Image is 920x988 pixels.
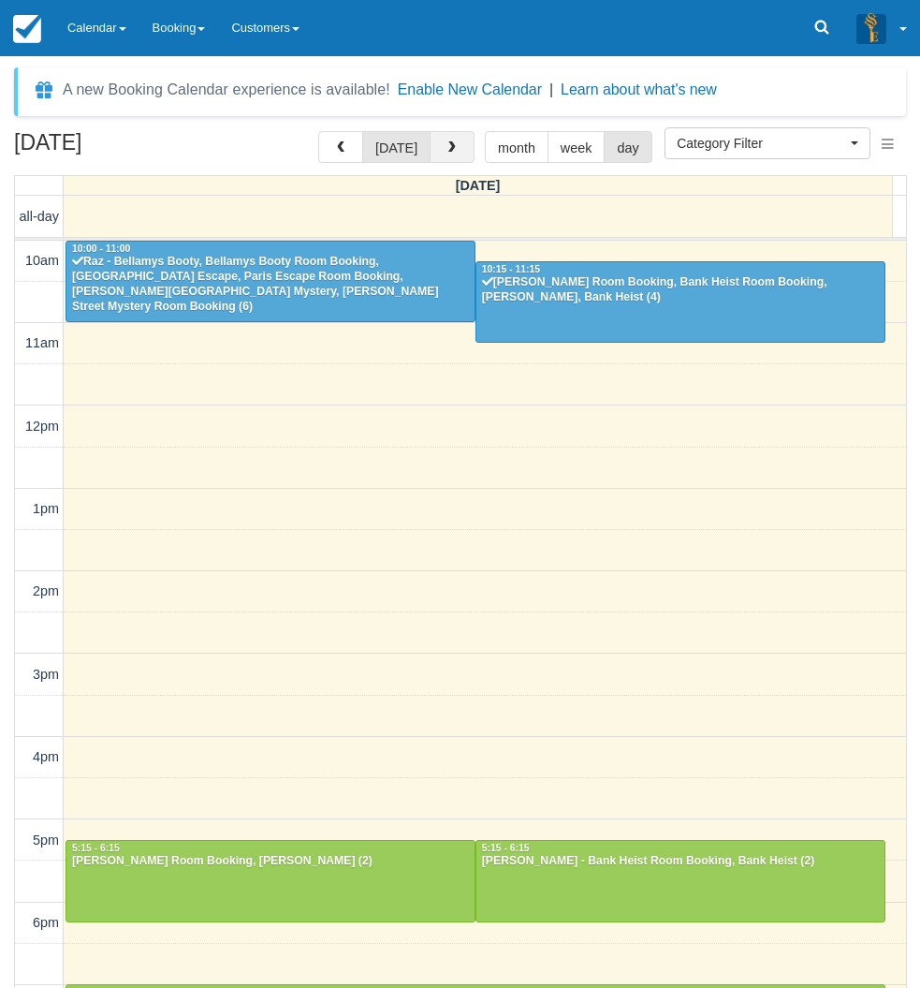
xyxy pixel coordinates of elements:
span: 12pm [25,419,59,434]
span: 1pm [33,501,59,516]
span: 5pm [33,833,59,848]
span: 10am [25,253,59,268]
img: checkfront-main-nav-mini-logo.png [13,15,41,43]
button: week [548,131,606,163]
button: Category Filter [664,127,870,159]
span: Category Filter [677,134,846,153]
div: [PERSON_NAME] Room Booking, [PERSON_NAME] (2) [71,854,470,869]
span: [DATE] [456,178,501,193]
a: 5:15 - 6:15[PERSON_NAME] Room Booking, [PERSON_NAME] (2) [66,840,475,922]
div: [PERSON_NAME] - Bank Heist Room Booking, Bank Heist (2) [481,854,880,869]
img: A3 [856,13,886,43]
button: month [485,131,548,163]
span: 5:15 - 6:15 [482,843,530,853]
span: 10:00 - 11:00 [72,243,130,254]
span: all-day [20,209,59,224]
div: [PERSON_NAME] Room Booking, Bank Heist Room Booking, [PERSON_NAME], Bank Heist (4) [481,275,880,305]
span: 4pm [33,749,59,764]
h2: [DATE] [14,131,251,166]
a: 5:15 - 6:15[PERSON_NAME] - Bank Heist Room Booking, Bank Heist (2) [475,840,885,922]
span: 10:15 - 11:15 [482,264,540,274]
button: day [604,131,651,163]
span: 3pm [33,667,59,682]
span: 6pm [33,915,59,930]
span: | [549,81,553,97]
div: Raz - Bellamys Booty, Bellamys Booty Room Booking, [GEOGRAPHIC_DATA] Escape, Paris Escape Room Bo... [71,255,470,315]
span: 11am [25,335,59,350]
button: Enable New Calendar [398,81,542,99]
span: 5:15 - 6:15 [72,843,120,853]
span: 2pm [33,583,59,598]
a: 10:15 - 11:15[PERSON_NAME] Room Booking, Bank Heist Room Booking, [PERSON_NAME], Bank Heist (4) [475,261,885,344]
button: [DATE] [362,131,431,163]
a: Learn about what's new [561,81,717,97]
div: A new Booking Calendar experience is available! [63,79,390,101]
a: 10:00 - 11:00Raz - Bellamys Booty, Bellamys Booty Room Booking, [GEOGRAPHIC_DATA] Escape, Paris E... [66,241,475,323]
